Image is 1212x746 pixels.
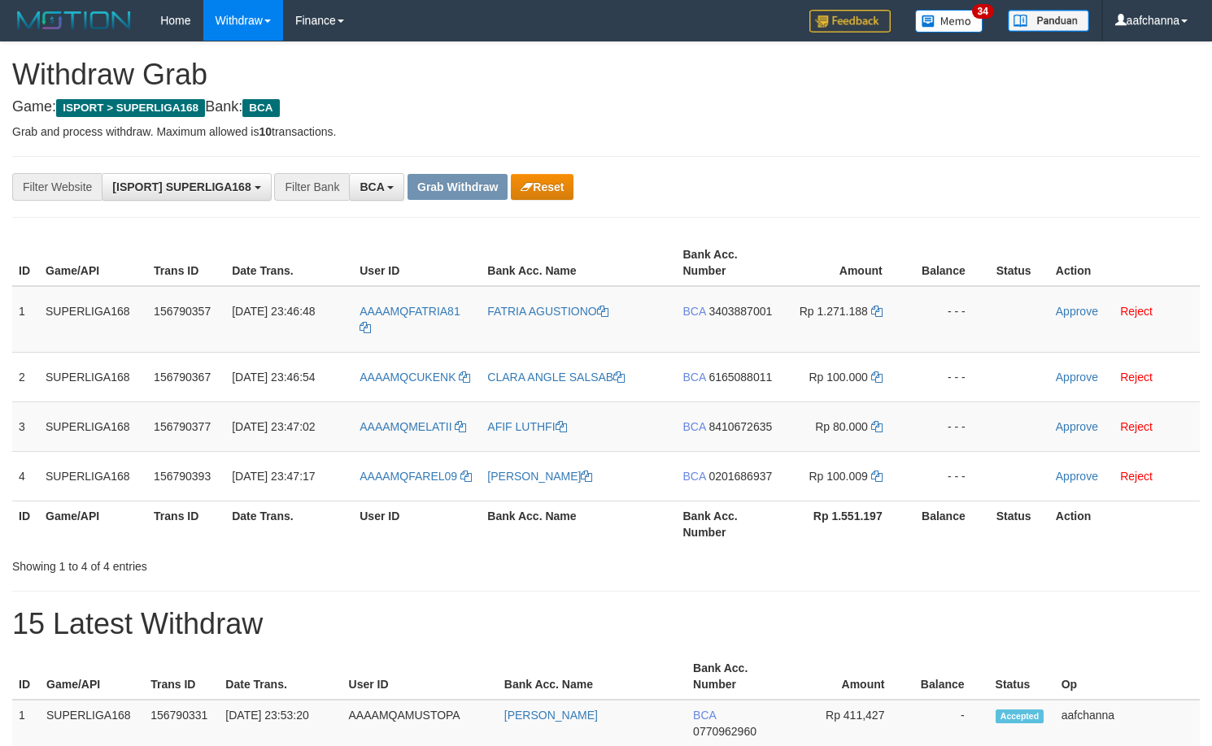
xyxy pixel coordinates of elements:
[39,401,147,451] td: SUPERLIGA168
[232,305,315,318] span: [DATE] 23:46:48
[687,653,788,700] th: Bank Acc. Number
[360,371,456,384] span: AAAAMQCUKENK
[360,180,384,193] span: BCA
[487,305,608,318] a: FATRIA AGUSTIONO
[353,240,481,286] th: User ID
[232,371,315,384] span: [DATE] 23:46:54
[782,501,907,547] th: Rp 1.551.197
[232,420,315,433] span: [DATE] 23:47:02
[360,470,472,483] a: AAAAMQFAREL09
[708,470,772,483] span: Copy 0201686937 to clipboard
[232,470,315,483] span: [DATE] 23:47:17
[481,240,676,286] th: Bank Acc. Name
[112,180,251,193] span: [ISPORT] SUPERLIGA168
[259,125,272,138] strong: 10
[219,653,342,700] th: Date Trans.
[915,10,983,33] img: Button%20Memo.svg
[360,305,460,318] span: AAAAMQFATRIA81
[683,305,706,318] span: BCA
[481,501,676,547] th: Bank Acc. Name
[708,371,772,384] span: Copy 6165088011 to clipboard
[12,451,39,501] td: 4
[683,470,706,483] span: BCA
[12,240,39,286] th: ID
[1120,305,1153,318] a: Reject
[871,420,883,433] a: Copy 80000 to clipboard
[12,401,39,451] td: 3
[154,470,211,483] span: 156790393
[677,240,782,286] th: Bank Acc. Number
[972,4,994,19] span: 34
[147,240,225,286] th: Trans ID
[708,305,772,318] span: Copy 3403887001 to clipboard
[1120,371,1153,384] a: Reject
[990,240,1049,286] th: Status
[12,124,1200,140] p: Grab and process withdraw. Maximum allowed is transactions.
[39,501,147,547] th: Game/API
[12,59,1200,91] h1: Withdraw Grab
[39,352,147,401] td: SUPERLIGA168
[487,371,625,384] a: CLARA ANGLE SALSAB
[274,173,349,201] div: Filter Bank
[12,99,1200,115] h4: Game: Bank:
[1056,305,1098,318] a: Approve
[809,371,867,384] span: Rp 100.000
[871,305,883,318] a: Copy 1271188 to clipboard
[683,420,706,433] span: BCA
[996,709,1044,723] span: Accepted
[498,653,687,700] th: Bank Acc. Name
[360,305,460,334] a: AAAAMQFATRIA81
[1056,420,1098,433] a: Approve
[907,240,990,286] th: Balance
[1055,653,1200,700] th: Op
[349,173,404,201] button: BCA
[242,99,279,117] span: BCA
[907,451,990,501] td: - - -
[225,240,353,286] th: Date Trans.
[56,99,205,117] span: ISPORT > SUPERLIGA168
[12,8,136,33] img: MOTION_logo.png
[990,501,1049,547] th: Status
[342,653,498,700] th: User ID
[871,371,883,384] a: Copy 100000 to clipboard
[360,420,466,433] a: AAAAMQMELATII
[1056,371,1098,384] a: Approve
[809,470,867,483] span: Rp 100.009
[40,653,144,700] th: Game/API
[154,371,211,384] span: 156790367
[39,240,147,286] th: Game/API
[353,501,481,547] th: User ID
[1120,470,1153,483] a: Reject
[782,240,907,286] th: Amount
[693,725,756,738] span: Copy 0770962960 to clipboard
[12,501,39,547] th: ID
[1049,240,1200,286] th: Action
[12,653,40,700] th: ID
[12,608,1200,640] h1: 15 Latest Withdraw
[225,501,353,547] th: Date Trans.
[12,173,102,201] div: Filter Website
[12,552,493,575] div: Showing 1 to 4 of 4 entries
[1008,10,1089,32] img: panduan.png
[408,174,508,200] button: Grab Withdraw
[144,653,219,700] th: Trans ID
[708,420,772,433] span: Copy 8410672635 to clipboard
[989,653,1055,700] th: Status
[360,470,457,483] span: AAAAMQFAREL09
[907,286,990,353] td: - - -
[815,420,868,433] span: Rp 80.000
[39,286,147,353] td: SUPERLIGA168
[907,352,990,401] td: - - -
[907,501,990,547] th: Balance
[154,305,211,318] span: 156790357
[487,420,566,433] a: AFIF LUTHFI
[360,420,451,433] span: AAAAMQMELATII
[788,653,909,700] th: Amount
[693,709,716,722] span: BCA
[1120,420,1153,433] a: Reject
[800,305,868,318] span: Rp 1.271.188
[511,174,573,200] button: Reset
[12,286,39,353] td: 1
[1056,470,1098,483] a: Approve
[504,709,598,722] a: [PERSON_NAME]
